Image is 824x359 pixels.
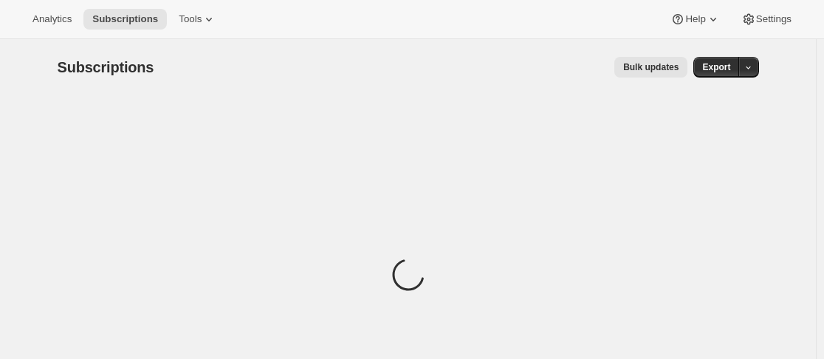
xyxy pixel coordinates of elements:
button: Help [662,9,729,30]
span: Export [702,61,730,73]
span: Bulk updates [623,61,679,73]
button: Subscriptions [83,9,167,30]
button: Settings [732,9,800,30]
span: Subscriptions [58,59,154,75]
span: Settings [756,13,792,25]
button: Bulk updates [614,57,687,78]
button: Analytics [24,9,80,30]
span: Help [685,13,705,25]
button: Tools [170,9,225,30]
button: Export [693,57,739,78]
span: Tools [179,13,202,25]
span: Subscriptions [92,13,158,25]
span: Analytics [32,13,72,25]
